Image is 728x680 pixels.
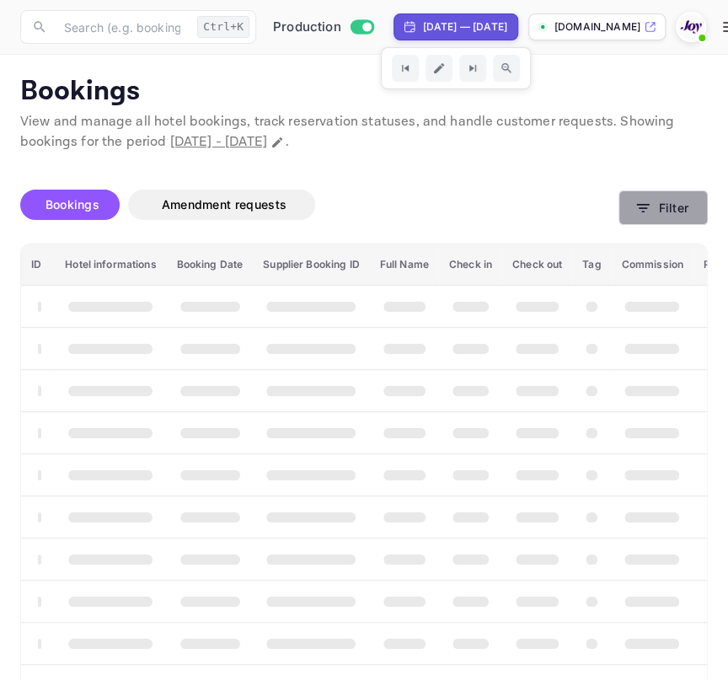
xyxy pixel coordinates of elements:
div: account-settings tabs [20,190,618,220]
span: Production [273,18,341,37]
input: Search (e.g. bookings, documentation) [54,10,190,44]
p: Bookings [20,75,708,109]
button: Zoom out time range [493,55,520,82]
th: Check in [439,244,502,286]
th: ID [21,244,55,286]
span: Amendment requests [162,197,286,211]
button: Filter [618,190,708,225]
p: [DOMAIN_NAME] [554,19,640,35]
th: Commission [611,244,693,286]
div: Switch to Sandbox mode [266,18,380,37]
span: [DATE] - [DATE] [170,133,267,151]
p: View and manage all hotel bookings, track reservation statuses, and handle customer requests. Sho... [20,112,708,153]
button: Change date range [269,134,286,151]
th: Check out [502,244,572,286]
th: Booking Date [167,244,254,286]
th: Full Name [370,244,439,286]
img: With Joy [677,13,704,40]
span: Bookings [45,197,99,211]
th: Supplier Booking ID [253,244,369,286]
div: Ctrl+K [197,16,249,38]
button: Go to previous time period [392,55,419,82]
button: Edit date range [426,55,452,82]
th: Hotel informations [55,244,166,286]
th: Tag [572,244,611,286]
div: [DATE] — [DATE] [423,19,507,35]
button: Go to next time period [459,55,486,82]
